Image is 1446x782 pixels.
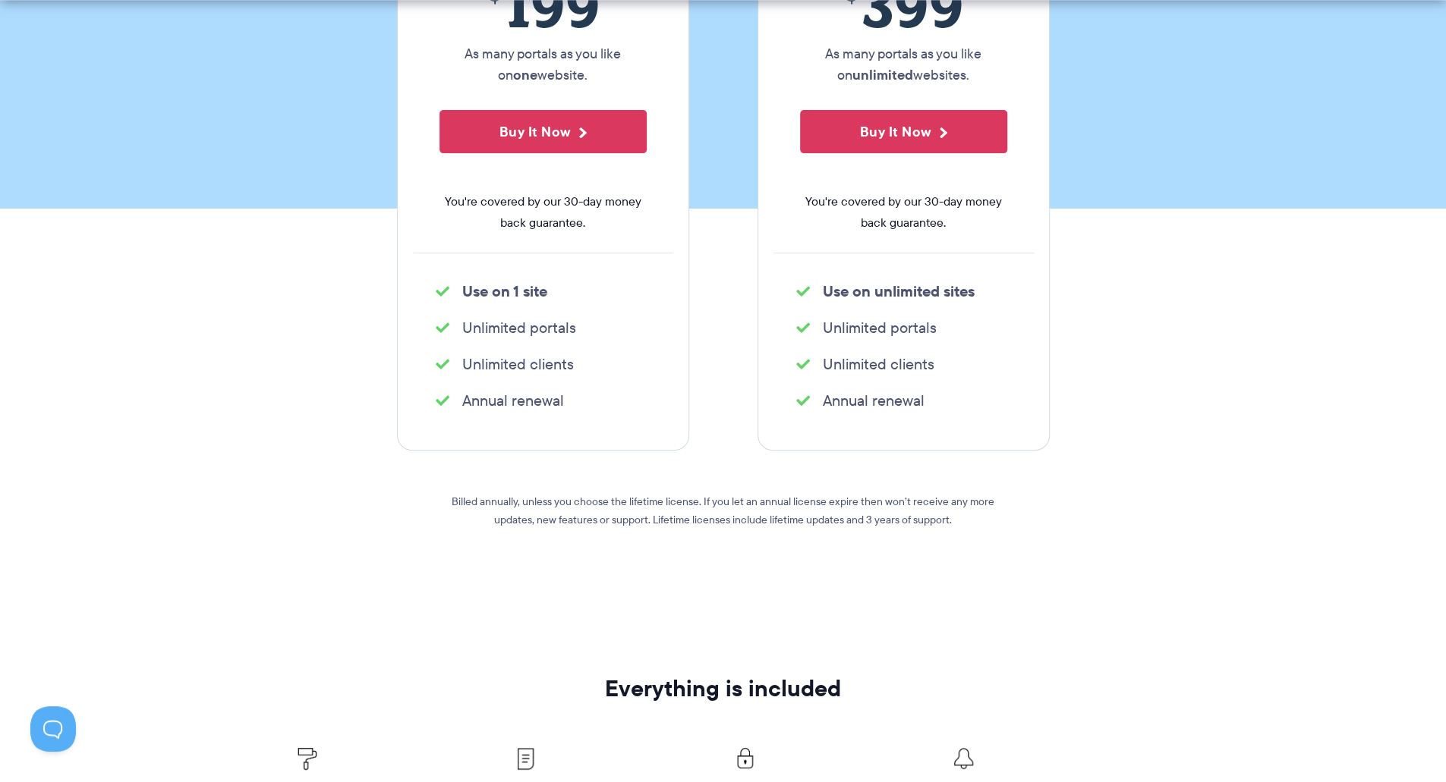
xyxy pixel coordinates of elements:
img: Client Portal Icons [515,748,536,770]
strong: one [513,64,537,85]
button: Buy It Now [800,110,1007,153]
li: Unlimited portals [796,317,1011,338]
li: Unlimited clients [796,353,1011,375]
button: Buy It Now [439,110,647,153]
li: Unlimited portals [436,317,651,338]
li: Annual renewal [796,390,1011,411]
img: Client Portal Icons [735,748,755,768]
li: Unlimited clients [436,353,651,375]
span: You're covered by our 30-day money back guarantee. [800,191,1007,234]
p: Billed annually, unless you choose the lifetime license. If you let an annual license expire then... [450,492,997,529]
img: Client Portal Icons [297,748,317,770]
iframe: Toggle Customer Support [30,706,76,752]
p: As many portals as you like on websites. [800,43,1007,86]
li: Annual renewal [436,390,651,411]
strong: Use on 1 site [462,280,547,303]
strong: Use on unlimited sites [823,280,975,303]
span: You're covered by our 30-day money back guarantee. [439,191,647,234]
img: Client Portal Icon [953,748,974,769]
strong: unlimited [852,64,913,85]
h2: Everything is included [297,676,1149,701]
p: As many portals as you like on website. [439,43,647,86]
